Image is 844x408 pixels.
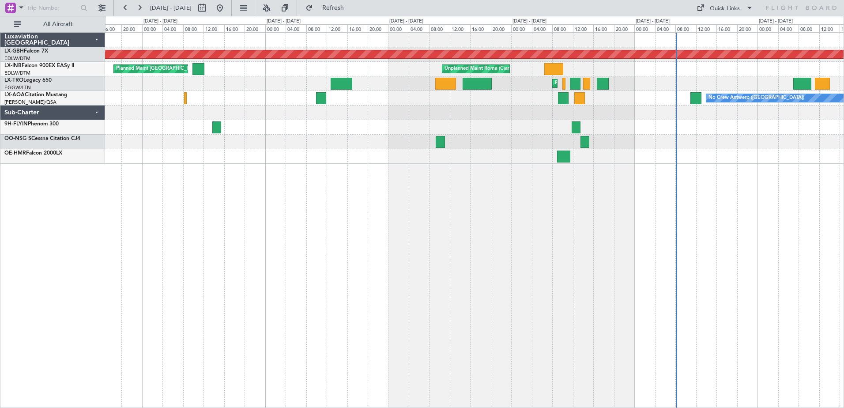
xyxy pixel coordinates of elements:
div: 04:00 [286,24,306,32]
div: 08:00 [799,24,819,32]
span: 9H-FLYIN [4,121,28,127]
div: 20:00 [245,24,265,32]
div: 12:00 [327,24,347,32]
span: LX-INB [4,63,22,68]
div: 16:00 [470,24,490,32]
div: [DATE] - [DATE] [512,18,546,25]
div: 04:00 [162,24,183,32]
div: 12:00 [696,24,716,32]
a: EDLW/DTM [4,55,30,62]
div: 04:00 [409,24,429,32]
div: 16:00 [593,24,614,32]
a: LX-INBFalcon 900EX EASy II [4,63,74,68]
a: OE-HMRFalcon 2000LX [4,151,62,156]
div: Planned Maint [GEOGRAPHIC_DATA] ([GEOGRAPHIC_DATA]) [555,77,694,90]
span: LX-GBH [4,49,24,54]
a: LX-GBHFalcon 7X [4,49,48,54]
div: 00:00 [265,24,286,32]
div: 16:00 [101,24,121,32]
span: OO-NSG S [4,136,31,141]
a: EDLW/DTM [4,70,30,76]
div: 00:00 [634,24,655,32]
div: 04:00 [655,24,675,32]
a: OO-NSG SCessna Citation CJ4 [4,136,80,141]
div: [DATE] - [DATE] [389,18,423,25]
div: 04:00 [778,24,799,32]
div: 12:00 [819,24,840,32]
a: LX-AOACitation Mustang [4,92,68,98]
div: 12:00 [203,24,224,32]
div: 00:00 [757,24,778,32]
div: 16:00 [224,24,245,32]
div: Planned Maint [GEOGRAPHIC_DATA] ([GEOGRAPHIC_DATA]) [116,62,255,76]
span: All Aircraft [23,21,93,27]
div: Quick Links [710,4,740,13]
a: 9H-FLYINPhenom 300 [4,121,59,127]
div: 04:00 [532,24,552,32]
div: No Crew Antwerp ([GEOGRAPHIC_DATA]) [708,91,804,105]
a: EGGW/LTN [4,84,31,91]
button: Quick Links [692,1,757,15]
div: 16:00 [347,24,368,32]
span: [DATE] - [DATE] [150,4,192,12]
div: 08:00 [183,24,203,32]
a: LX-TROLegacy 650 [4,78,52,83]
div: 20:00 [737,24,757,32]
input: Trip Number [27,1,78,15]
div: 20:00 [491,24,511,32]
div: 08:00 [552,24,573,32]
div: 00:00 [511,24,531,32]
div: [DATE] - [DATE] [267,18,301,25]
div: 20:00 [121,24,142,32]
div: [DATE] - [DATE] [759,18,793,25]
div: 08:00 [675,24,696,32]
span: OE-HMR [4,151,26,156]
div: 08:00 [429,24,449,32]
div: 20:00 [614,24,634,32]
div: Unplanned Maint Roma (Ciampino) [445,62,524,76]
span: LX-TRO [4,78,23,83]
div: [DATE] - [DATE] [636,18,670,25]
div: 12:00 [450,24,470,32]
div: [DATE] - [DATE] [143,18,177,25]
span: Refresh [315,5,352,11]
span: LX-AOA [4,92,25,98]
div: 16:00 [716,24,737,32]
button: All Aircraft [10,17,96,31]
div: 12:00 [573,24,593,32]
a: [PERSON_NAME]/QSA [4,99,57,106]
div: 00:00 [388,24,408,32]
button: Refresh [301,1,354,15]
div: 20:00 [368,24,388,32]
div: 08:00 [306,24,327,32]
div: 00:00 [142,24,162,32]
